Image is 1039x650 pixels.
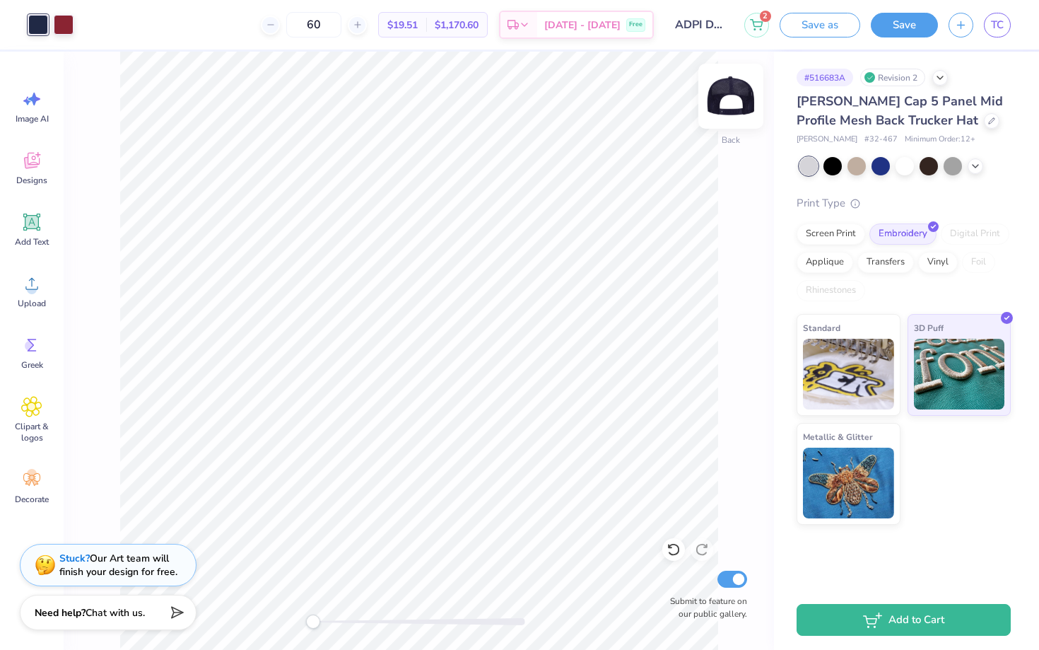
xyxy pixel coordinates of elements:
[797,195,1011,211] div: Print Type
[914,339,1005,410] img: 3D Puff
[16,113,49,124] span: Image AI
[914,320,944,335] span: 3D Puff
[803,320,840,335] span: Standard
[306,615,320,629] div: Accessibility label
[744,13,769,37] button: 2
[803,429,873,444] span: Metallic & Glitter
[780,13,860,37] button: Save as
[797,280,865,301] div: Rhinestones
[797,93,1003,129] span: [PERSON_NAME] Cap 5 Panel Mid Profile Mesh Back Trucker Hat
[962,252,995,273] div: Foil
[59,552,177,579] div: Our Art team will finish your design for free.
[918,252,958,273] div: Vinyl
[871,13,938,37] button: Save
[984,13,1011,37] a: TC
[21,359,43,371] span: Greek
[629,20,642,30] span: Free
[860,69,925,86] div: Revision 2
[15,494,49,505] span: Decorate
[18,298,46,309] span: Upload
[35,606,86,620] strong: Need help?
[16,175,47,186] span: Designs
[797,252,853,273] div: Applique
[59,552,90,565] strong: Stuck?
[760,11,771,22] span: 2
[941,224,1009,245] div: Digital Print
[8,421,55,443] span: Clipart & logos
[544,18,621,33] span: [DATE] - [DATE]
[286,12,341,37] input: – –
[722,134,740,146] div: Back
[797,69,853,86] div: # 516683A
[86,606,145,620] span: Chat with us.
[435,18,479,33] span: $1,170.60
[797,134,857,146] span: [PERSON_NAME]
[664,11,734,39] input: Untitled Design
[797,224,865,245] div: Screen Print
[869,224,937,245] div: Embroidery
[905,134,975,146] span: Minimum Order: 12 +
[803,339,894,410] img: Standard
[803,448,894,518] img: Metallic & Glitter
[662,595,747,620] label: Submit to feature on our public gallery.
[387,18,418,33] span: $19.51
[15,236,49,248] span: Add Text
[857,252,914,273] div: Transfers
[991,17,1004,33] span: TC
[703,68,759,124] img: Back
[797,604,1011,636] button: Add to Cart
[864,134,898,146] span: # 32-467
